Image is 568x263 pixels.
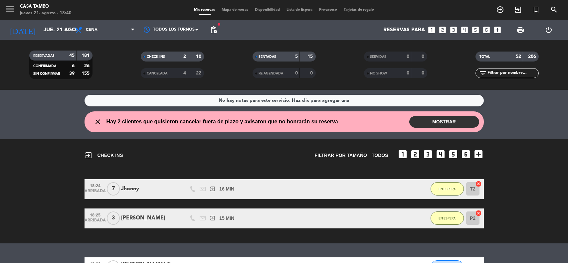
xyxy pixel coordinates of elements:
div: [PERSON_NAME] [121,214,178,222]
button: EN ESPERA [431,211,464,225]
button: menu [5,4,15,16]
div: Jhonny [121,185,178,193]
strong: 0 [295,71,298,75]
strong: 155 [82,71,91,76]
span: TODOS [372,152,388,159]
i: cancel [475,181,482,187]
span: NO SHOW [370,72,387,75]
i: looks_4 [460,26,469,34]
strong: 52 [516,54,521,59]
i: close [94,118,102,126]
strong: 4 [183,71,186,75]
i: looks_one [397,149,408,160]
strong: 6 [72,64,75,68]
strong: 22 [196,71,203,75]
i: add_box [473,149,484,160]
div: LOG OUT [535,20,563,40]
span: ARRIBADA [87,189,103,197]
span: CANCELADA [147,72,167,75]
strong: 0 [407,71,409,75]
i: add_box [493,26,502,34]
div: jueves 21. agosto - 18:40 [20,10,72,17]
span: ARRIBADA [87,218,103,226]
button: MOSTRAR [409,116,479,128]
i: exit_to_app [85,151,93,159]
i: looks_two [438,26,447,34]
span: Tarjetas de regalo [340,8,377,12]
span: EN ESPERA [439,187,456,191]
strong: 26 [84,64,91,68]
strong: 0 [407,54,409,59]
span: SIN CONFIRMAR [33,72,60,75]
strong: 45 [69,53,75,58]
i: turned_in_not [532,6,540,14]
i: looks_3 [449,26,458,34]
strong: 2 [183,54,186,59]
span: SERVIDAS [370,55,386,59]
strong: 0 [422,54,426,59]
span: Hay 2 clientes que quisieron cancelar fuera de plazo y avisaron que no honrarán su reserva [106,117,338,126]
strong: 39 [69,71,75,76]
i: search [550,6,558,14]
span: 16 MIN [219,185,234,193]
span: CHECK INS [147,55,165,59]
span: Pre-acceso [316,8,340,12]
strong: 206 [528,54,537,59]
span: print [516,26,524,34]
span: Disponibilidad [252,8,283,12]
span: Reservas para [383,27,425,33]
strong: 5 [295,54,298,59]
i: looks_6 [461,149,471,160]
strong: 10 [196,54,203,59]
span: Lista de Espera [283,8,316,12]
span: TOTAL [479,55,490,59]
span: fiber_manual_record [217,22,221,26]
span: SENTADAS [259,55,276,59]
i: looks_5 [448,149,459,160]
strong: 0 [310,71,314,75]
span: CHECK INS [85,151,123,159]
span: 3 [107,211,120,225]
div: Casa Tambo [20,3,72,10]
strong: 15 [307,54,314,59]
span: RE AGENDADA [259,72,283,75]
span: Cena [86,28,97,32]
span: Mapa de mesas [218,8,252,12]
i: looks_4 [435,149,446,160]
i: menu [5,4,15,14]
span: Mis reservas [191,8,218,12]
span: 18:25 [87,211,103,218]
i: cancel [475,210,482,216]
i: looks_6 [482,26,491,34]
i: looks_one [427,26,436,34]
div: No hay notas para este servicio. Haz clic para agregar una [219,97,349,104]
i: power_settings_new [545,26,553,34]
i: filter_list [479,69,487,77]
span: pending_actions [210,26,218,34]
span: 15 MIN [219,214,234,222]
i: looks_two [410,149,421,160]
span: 18:24 [87,182,103,189]
i: exit_to_app [210,186,216,192]
span: EN ESPERA [439,216,456,220]
i: add_circle_outline [496,6,504,14]
i: [DATE] [5,23,40,37]
span: 7 [107,182,120,196]
span: CONFIRMADA [33,65,56,68]
strong: 181 [82,53,91,58]
i: arrow_drop_down [62,26,70,34]
i: exit_to_app [514,6,522,14]
strong: 0 [422,71,426,75]
i: looks_3 [423,149,433,160]
i: exit_to_app [210,215,216,221]
span: Filtrar por tamaño [315,152,367,159]
input: Filtrar por nombre... [487,69,538,77]
span: RESERVADAS [33,54,55,58]
i: looks_5 [471,26,480,34]
button: EN ESPERA [431,182,464,196]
